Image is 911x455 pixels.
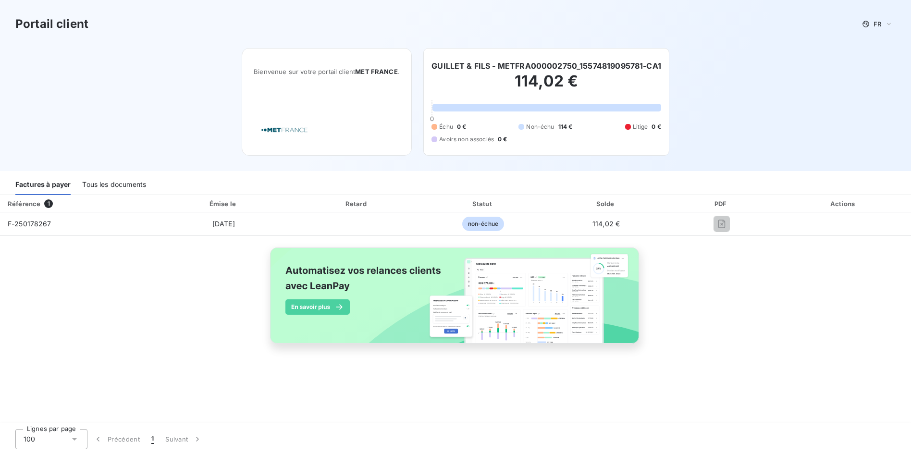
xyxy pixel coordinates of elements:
[439,123,453,131] span: Échu
[430,115,434,123] span: 0
[151,434,154,444] span: 1
[24,434,35,444] span: 100
[8,220,51,228] span: F-250178267
[254,116,315,144] img: Company logo
[457,123,466,131] span: 0 €
[652,123,661,131] span: 0 €
[87,429,146,449] button: Précédent
[874,20,881,28] span: FR
[547,199,665,209] div: Solde
[439,135,494,144] span: Avoirs non associés
[431,60,661,72] h6: GUILLET & FILS - METFRA000002750_15574819095781-CA1
[526,123,554,131] span: Non-échu
[295,199,419,209] div: Retard
[423,199,543,209] div: Statut
[15,15,88,33] h3: Portail client
[355,68,398,75] span: MET FRANCE
[778,199,909,209] div: Actions
[146,429,160,449] button: 1
[431,72,661,100] h2: 114,02 €
[8,200,40,208] div: Référence
[254,68,400,75] span: Bienvenue sur votre portail client .
[160,429,208,449] button: Suivant
[156,199,291,209] div: Émise le
[498,135,507,144] span: 0 €
[592,220,620,228] span: 114,02 €
[261,242,650,360] img: banner
[462,217,504,231] span: non-échue
[82,175,146,195] div: Tous les documents
[558,123,573,131] span: 114 €
[633,123,648,131] span: Litige
[44,199,53,208] span: 1
[15,175,71,195] div: Factures à payer
[669,199,774,209] div: PDF
[212,220,235,228] span: [DATE]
